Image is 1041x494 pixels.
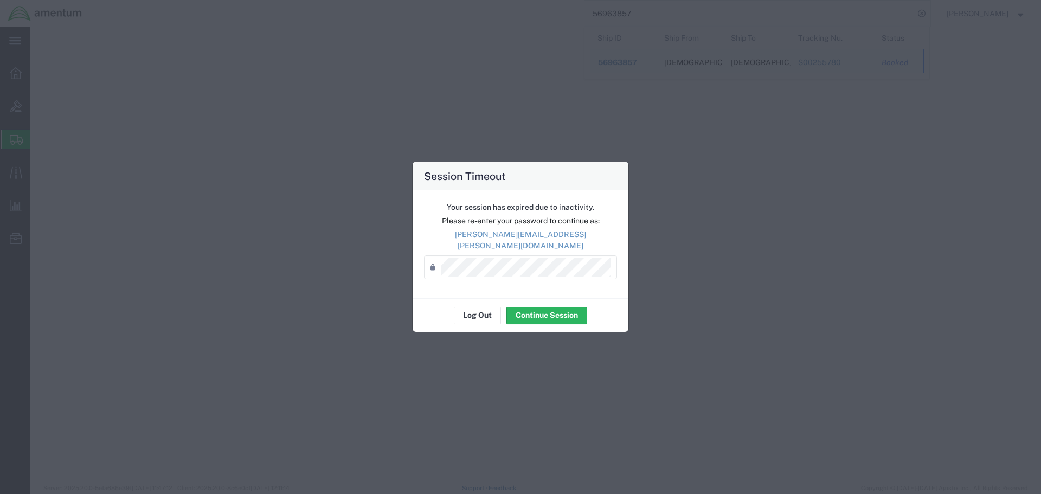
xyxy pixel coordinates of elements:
p: Please re-enter your password to continue as: [424,215,617,227]
p: Your session has expired due to inactivity. [424,202,617,213]
button: Log Out [454,307,501,324]
p: [PERSON_NAME][EMAIL_ADDRESS][PERSON_NAME][DOMAIN_NAME] [424,229,617,252]
h4: Session Timeout [424,168,506,184]
button: Continue Session [506,307,587,324]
